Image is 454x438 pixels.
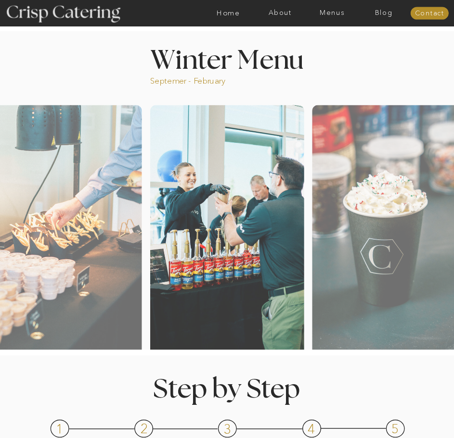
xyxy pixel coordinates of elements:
h3: 1 [56,423,65,433]
p: Septemer - February [150,75,254,84]
a: About [254,10,306,17]
h3: 2 [140,422,149,433]
h3: 3 [223,423,232,433]
h3: 4 [308,423,316,433]
a: Menus [306,10,358,17]
h1: Winter Menu [122,48,332,70]
h1: Step by Step [121,376,332,399]
h3: 5 [391,423,400,433]
a: Contact [411,10,449,17]
a: Home [202,10,254,17]
a: Blog [358,10,410,17]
